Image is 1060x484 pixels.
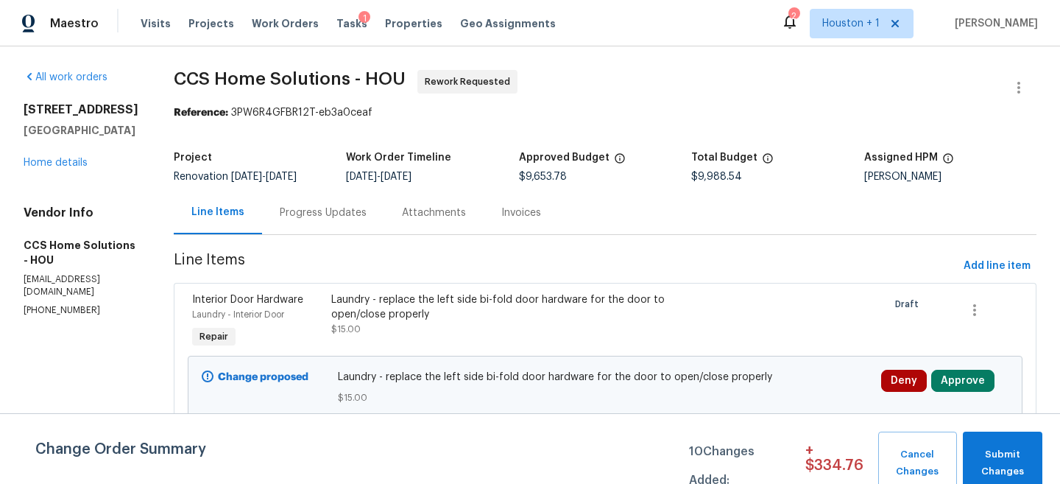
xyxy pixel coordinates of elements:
h5: Project [174,152,212,163]
div: [PERSON_NAME] [864,172,1036,182]
span: Submit Changes [970,446,1035,480]
span: Repair [194,329,234,344]
span: Projects [188,16,234,31]
button: Deny [881,370,927,392]
h5: Approved Budget [519,152,609,163]
a: All work orders [24,72,107,83]
h5: Work Order Timeline [346,152,451,163]
h5: Assigned HPM [864,152,938,163]
b: Change proposed [218,372,308,382]
button: Add line item [958,253,1036,280]
span: Laundry - replace the left side bi-fold door hardware for the door to open/close properly [338,370,873,385]
span: $15.00 [331,325,361,334]
span: [DATE] [381,172,411,182]
button: Approve [931,370,994,392]
div: Invoices [501,206,541,220]
span: Add line item [964,257,1031,276]
span: Rework Requested [425,74,516,89]
p: [EMAIL_ADDRESS][DOMAIN_NAME] [24,273,138,298]
span: The hpm assigned to this work order. [942,152,954,172]
span: $15.00 [338,390,873,405]
span: [PERSON_NAME] [949,16,1038,31]
p: [PHONE_NUMBER] [24,304,138,317]
h2: [STREET_ADDRESS] [24,102,138,117]
div: 3PW6R4GFBR12T-eb3a0ceaf [174,105,1036,120]
span: Properties [385,16,442,31]
span: - [346,172,411,182]
span: [DATE] [231,172,262,182]
h5: CCS Home Solutions - HOU [24,238,138,267]
span: Interior Door Hardware [192,295,303,305]
span: Visits [141,16,171,31]
span: $9,988.54 [691,172,742,182]
span: $9,653.78 [519,172,567,182]
span: Draft [895,297,925,312]
span: CCS Home Solutions - HOU [174,70,406,88]
div: 2 [788,9,799,24]
h4: Vendor Info [24,206,138,220]
a: Home details [24,158,88,168]
b: Reference: [174,108,228,118]
div: 1 [358,11,370,26]
h5: [GEOGRAPHIC_DATA] [24,123,138,138]
div: Attachments [402,206,466,220]
span: - [231,172,297,182]
span: Work Orders [252,16,319,31]
span: Maestro [50,16,99,31]
div: Progress Updates [280,206,367,220]
div: Laundry - replace the left side bi-fold door hardware for the door to open/close properly [331,292,671,322]
span: Line Items [174,253,958,280]
span: Houston + 1 [822,16,880,31]
span: Renovation [174,172,297,182]
div: Line Items [191,205,244,220]
span: Laundry - Interior Door [192,310,284,319]
h5: Total Budget [691,152,757,163]
span: Geo Assignments [460,16,556,31]
span: Cancel Changes [886,446,950,480]
span: The total cost of line items that have been proposed by Opendoor. This sum includes line items th... [762,152,774,172]
span: [DATE] [266,172,297,182]
span: Tasks [336,18,367,29]
span: [DATE] [346,172,377,182]
span: The total cost of line items that have been approved by both Opendoor and the Trade Partner. This... [614,152,626,172]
